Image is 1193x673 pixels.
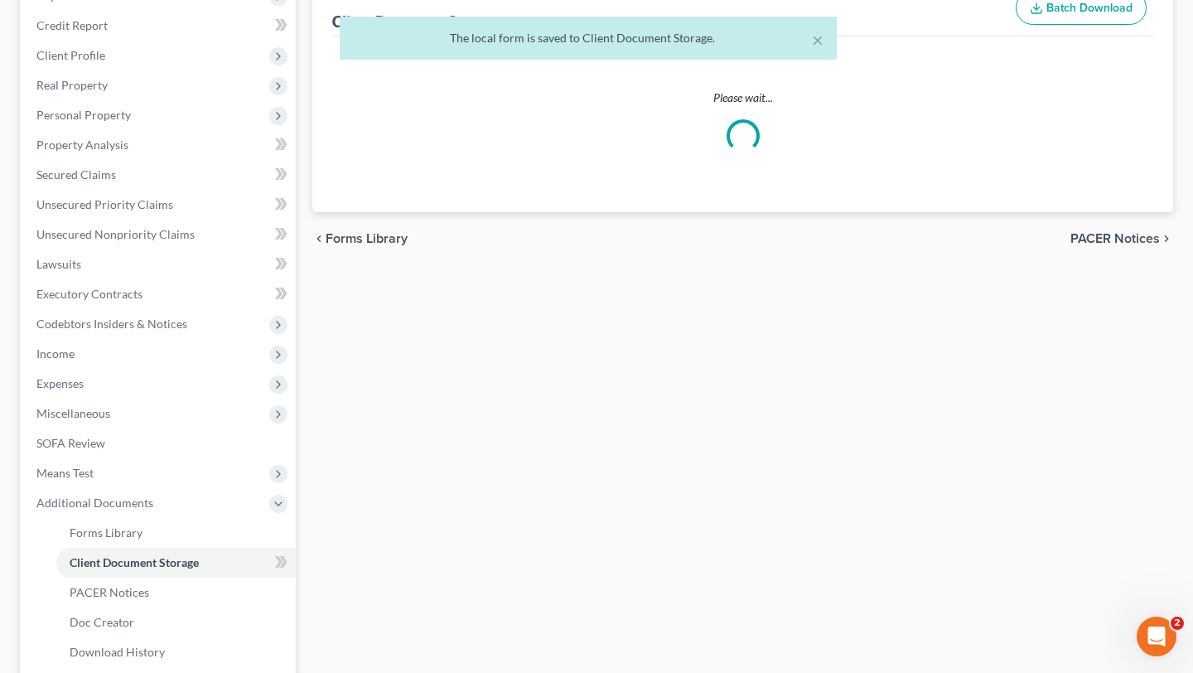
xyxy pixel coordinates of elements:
[56,608,296,637] a: Doc Creator
[36,287,142,301] span: Executory Contracts
[70,615,134,629] span: Doc Creator
[326,232,408,245] span: Forms Library
[36,317,187,331] span: Codebtors Insiders & Notices
[332,12,500,31] div: Client Document Storage
[36,78,108,92] span: Real Property
[1171,617,1184,630] span: 2
[36,406,110,420] span: Miscellaneous
[23,130,296,160] a: Property Analysis
[36,376,84,390] span: Expenses
[23,249,296,279] a: Lawsuits
[56,518,296,548] a: Forms Library
[312,232,408,245] button: chevron_left Forms Library
[36,197,173,211] span: Unsecured Priority Claims
[1160,232,1173,245] i: chevron_right
[56,637,296,667] a: Download History
[353,30,824,46] div: The local form is saved to Client Document Storage.
[336,90,1150,106] p: Please wait...
[70,585,149,599] span: PACER Notices
[23,11,296,41] a: Credit Report
[36,138,128,152] span: Property Analysis
[36,436,105,450] span: SOFA Review
[70,555,199,569] span: Client Document Storage
[56,548,296,578] a: Client Document Storage
[23,160,296,190] a: Secured Claims
[36,227,195,241] span: Unsecured Nonpriority Claims
[812,30,824,50] button: ×
[23,190,296,220] a: Unsecured Priority Claims
[312,232,326,245] i: chevron_left
[23,428,296,458] a: SOFA Review
[36,466,94,480] span: Means Test
[1070,232,1160,245] span: PACER Notices
[23,279,296,309] a: Executory Contracts
[36,167,116,182] span: Secured Claims
[1046,1,1133,15] span: Batch Download
[36,496,153,510] span: Additional Documents
[56,578,296,608] a: PACER Notices
[36,257,81,271] span: Lawsuits
[70,645,165,659] span: Download History
[23,220,296,249] a: Unsecured Nonpriority Claims
[1070,232,1173,245] button: PACER Notices chevron_right
[36,108,131,122] span: Personal Property
[1137,617,1176,656] iframe: Intercom live chat
[70,525,142,540] span: Forms Library
[36,346,75,361] span: Income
